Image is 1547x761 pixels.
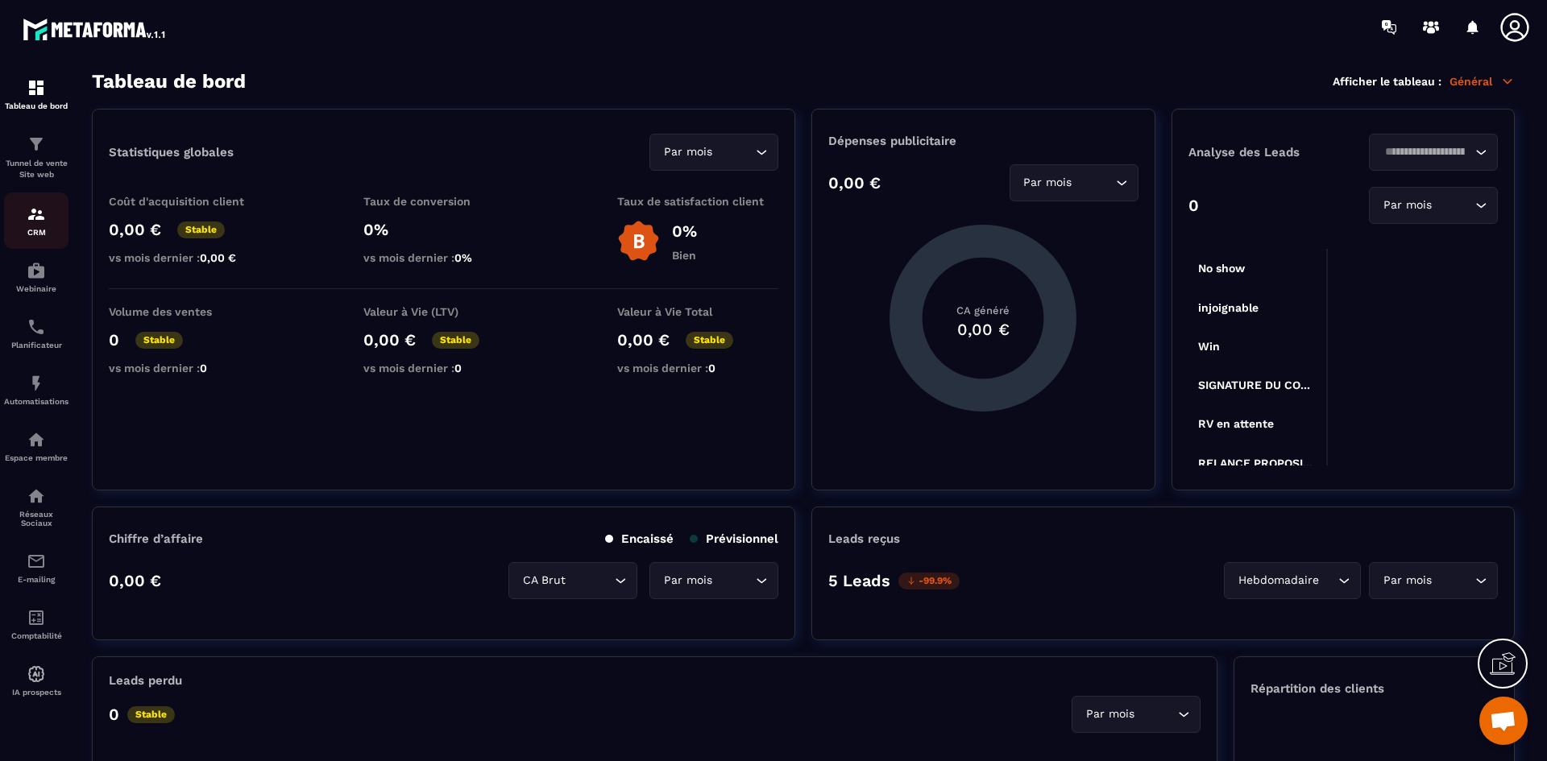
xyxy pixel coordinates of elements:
p: Webinaire [4,284,68,293]
p: E-mailing [4,575,68,584]
a: automationsautomationsEspace membre [4,418,68,474]
tspan: injoignable [1198,301,1259,315]
img: formation [27,205,46,224]
img: logo [23,14,168,43]
div: Search for option [1224,562,1361,599]
p: vs mois dernier : [109,362,270,374]
span: 0 [200,362,207,374]
div: Search for option [649,134,778,171]
p: Leads reçus [828,531,900,546]
span: Par mois [660,143,715,161]
img: automations [27,374,46,393]
a: automationsautomationsWebinaire [4,249,68,305]
p: 0 [109,330,119,349]
img: formation [27,78,46,97]
h3: Tableau de bord [92,70,246,93]
p: Espace membre [4,453,68,462]
p: IA prospects [4,688,68,697]
p: Stable [686,332,733,349]
p: Tableau de bord [4,101,68,110]
span: Par mois [1082,705,1138,723]
p: Stable [432,332,479,349]
span: Par mois [1379,196,1435,214]
img: automations [27,664,46,684]
div: Search for option [1369,562,1498,599]
span: CA Brut [519,572,569,589]
p: Répartition des clients [1250,681,1498,696]
input: Search for option [569,572,611,589]
p: Analyse des Leads [1188,145,1343,159]
img: b-badge-o.b3b20ee6.svg [617,220,660,263]
p: -99.9% [898,573,960,589]
p: Comptabilité [4,631,68,640]
p: 0,00 € [617,330,670,349]
input: Search for option [1435,196,1471,214]
p: 0% [672,221,697,241]
div: Search for option [1010,164,1138,201]
tspan: RELANCE PROPOSI... [1198,457,1313,469]
img: scheduler [27,317,46,337]
input: Search for option [1379,143,1471,161]
span: 0 [708,362,715,374]
div: Search for option [1369,134,1498,171]
input: Search for option [1435,572,1471,589]
span: 0 [454,362,462,374]
p: Taux de satisfaction client [617,195,778,208]
img: automations [27,261,46,280]
p: Stable [127,706,175,723]
p: Automatisations [4,397,68,406]
a: formationformationTableau de bord [4,66,68,122]
p: Taux de conversion [363,195,525,208]
span: Par mois [1379,572,1435,589]
p: Chiffre d’affaire [109,531,203,546]
div: Search for option [1072,696,1201,733]
p: Prévisionnel [690,531,778,546]
a: formationformationCRM [4,192,68,249]
input: Search for option [1322,572,1334,589]
p: Réseaux Sociaux [4,510,68,527]
p: Statistiques globales [109,145,234,159]
p: Valeur à Vie (LTV) [363,305,525,318]
div: Search for option [508,562,637,599]
div: Search for option [1369,187,1498,224]
tspan: SIGNATURE DU CO... [1198,378,1310,391]
img: email [27,552,46,571]
a: social-networksocial-networkRéseaux Sociaux [4,474,68,540]
p: Général [1450,74,1515,89]
a: emailemailE-mailing [4,540,68,596]
a: automationsautomationsAutomatisations [4,362,68,418]
tspan: RV en attente [1198,417,1274,430]
span: 0% [454,251,472,264]
p: Valeur à Vie Total [617,305,778,318]
p: CRM [4,228,68,237]
p: Volume des ventes [109,305,270,318]
img: accountant [27,608,46,627]
p: Stable [177,221,225,238]
p: 0,00 € [363,330,416,349]
p: Encaissé [605,531,674,546]
p: Coût d'acquisition client [109,195,270,208]
a: accountantaccountantComptabilité [4,596,68,652]
input: Search for option [715,143,752,161]
div: Search for option [649,562,778,599]
p: 0,00 € [109,571,161,590]
p: 0,00 € [109,220,161,239]
p: 0 [1188,196,1199,215]
div: Ouvrir le chat [1479,697,1528,745]
p: vs mois dernier : [363,251,525,264]
p: Planificateur [4,341,68,349]
a: formationformationTunnel de vente Site web [4,122,68,192]
p: vs mois dernier : [363,362,525,374]
p: Bien [672,249,697,262]
input: Search for option [1138,705,1174,723]
p: Dépenses publicitaire [828,134,1138,148]
img: formation [27,134,46,154]
p: 0% [363,220,525,239]
p: Leads perdu [109,673,182,688]
tspan: Win [1198,340,1220,353]
p: 5 Leads [828,571,890,590]
p: Afficher le tableau : [1333,75,1441,88]
p: 0 [109,705,119,724]
input: Search for option [715,572,752,589]
a: schedulerschedulerPlanificateur [4,305,68,362]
